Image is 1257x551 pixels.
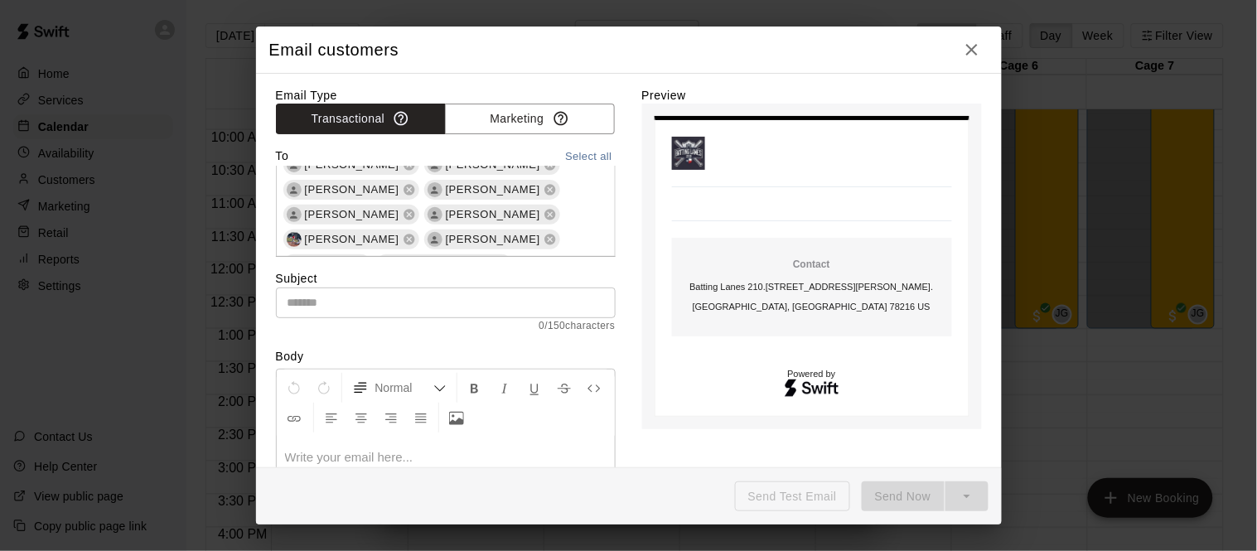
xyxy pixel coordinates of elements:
[276,348,616,365] label: Body
[276,87,616,104] label: Email Type
[580,373,608,403] button: Insert Code
[550,373,578,403] button: Format Strikethrough
[276,318,616,335] span: 0 / 150 characters
[317,403,346,433] button: Left Align
[298,181,406,198] span: [PERSON_NAME]
[287,232,302,247] img: Shanil Amlani
[445,104,615,134] button: Marketing
[520,373,549,403] button: Format Underline
[862,481,989,512] div: split button
[298,206,406,223] span: [PERSON_NAME]
[377,403,405,433] button: Right Align
[442,403,471,433] button: Upload Image
[672,370,952,379] p: Powered by
[276,147,289,167] label: To
[283,205,419,225] div: [PERSON_NAME]
[375,379,433,396] span: Normal
[280,403,308,433] button: Insert Link
[283,254,371,274] div: Test Test
[424,230,560,249] div: [PERSON_NAME]
[276,270,616,287] label: Subject
[346,373,453,403] button: Formatting Options
[439,206,547,223] span: [PERSON_NAME]
[679,258,945,272] p: Contact
[784,377,840,399] img: Swift logo
[298,256,358,273] span: Test Test
[642,87,982,104] label: Preview
[461,373,489,403] button: Format Bold
[491,373,519,403] button: Format Italics
[679,277,945,317] p: Batting Lanes 210 . [STREET_ADDRESS][PERSON_NAME]. [GEOGRAPHIC_DATA], [GEOGRAPHIC_DATA] 78216 US
[269,39,399,61] h5: Email customers
[439,181,547,198] span: [PERSON_NAME]
[347,403,375,433] button: Center Align
[287,182,302,197] div: Eli Fabela
[391,256,499,273] span: [PERSON_NAME]
[287,207,302,222] div: Victor Ramirez
[563,147,616,167] button: Select all
[310,373,338,403] button: Redo
[428,232,442,247] div: Ethan Weiss
[283,230,419,249] div: Shanil Amlani [PERSON_NAME]
[407,403,435,433] button: Justify Align
[424,180,560,200] div: [PERSON_NAME]
[376,254,512,274] div: [PERSON_NAME]
[276,104,446,134] button: Transactional
[428,182,442,197] div: Alejandro Fabela
[280,373,308,403] button: Undo
[672,137,705,170] img: Batting Lanes 210
[428,207,442,222] div: Eli Amlani
[424,205,560,225] div: [PERSON_NAME]
[283,180,419,200] div: [PERSON_NAME]
[298,231,406,248] span: [PERSON_NAME]
[439,231,547,248] span: [PERSON_NAME]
